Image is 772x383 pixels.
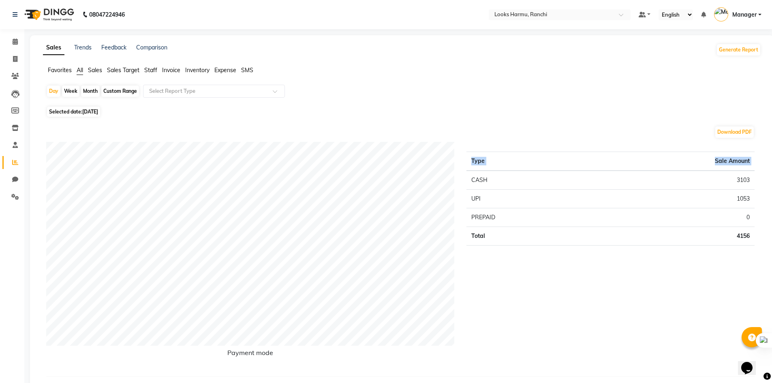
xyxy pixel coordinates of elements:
a: Trends [74,44,92,51]
span: [DATE] [82,109,98,115]
span: Sales Target [107,66,139,74]
td: 1053 [590,190,755,208]
img: Manager [714,7,728,21]
td: PREPAID [466,208,590,227]
div: Week [62,86,79,97]
td: UPI [466,190,590,208]
span: Manager [732,11,757,19]
td: 4156 [590,227,755,246]
span: Selected date: [47,107,100,117]
span: Favorites [48,66,72,74]
button: Generate Report [717,44,760,56]
td: 0 [590,208,755,227]
span: Expense [214,66,236,74]
td: CASH [466,171,590,190]
span: Invoice [162,66,180,74]
td: Total [466,227,590,246]
a: Feedback [101,44,126,51]
a: Sales [43,41,64,55]
img: logo [21,3,76,26]
span: Sales [88,66,102,74]
td: 3103 [590,171,755,190]
button: Download PDF [715,126,754,138]
div: Custom Range [101,86,139,97]
b: 08047224946 [89,3,125,26]
h6: Payment mode [46,349,454,360]
span: Staff [144,66,157,74]
span: Inventory [185,66,210,74]
th: Type [466,152,590,171]
span: All [77,66,83,74]
th: Sale Amount [590,152,755,171]
span: SMS [241,66,253,74]
a: Comparison [136,44,167,51]
div: Month [81,86,100,97]
div: Day [47,86,60,97]
iframe: chat widget [738,351,764,375]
